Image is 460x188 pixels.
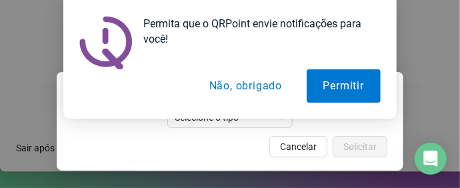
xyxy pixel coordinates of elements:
[133,16,381,47] div: Permita que o QRPoint envie notificações para você!
[280,139,317,154] span: Cancelar
[193,69,299,103] button: Não, obrigado
[79,16,133,69] img: notification icon
[415,143,447,175] div: Open Intercom Messenger
[307,69,381,103] button: Permitir
[269,136,327,157] button: Cancelar
[333,136,387,157] button: Solicitar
